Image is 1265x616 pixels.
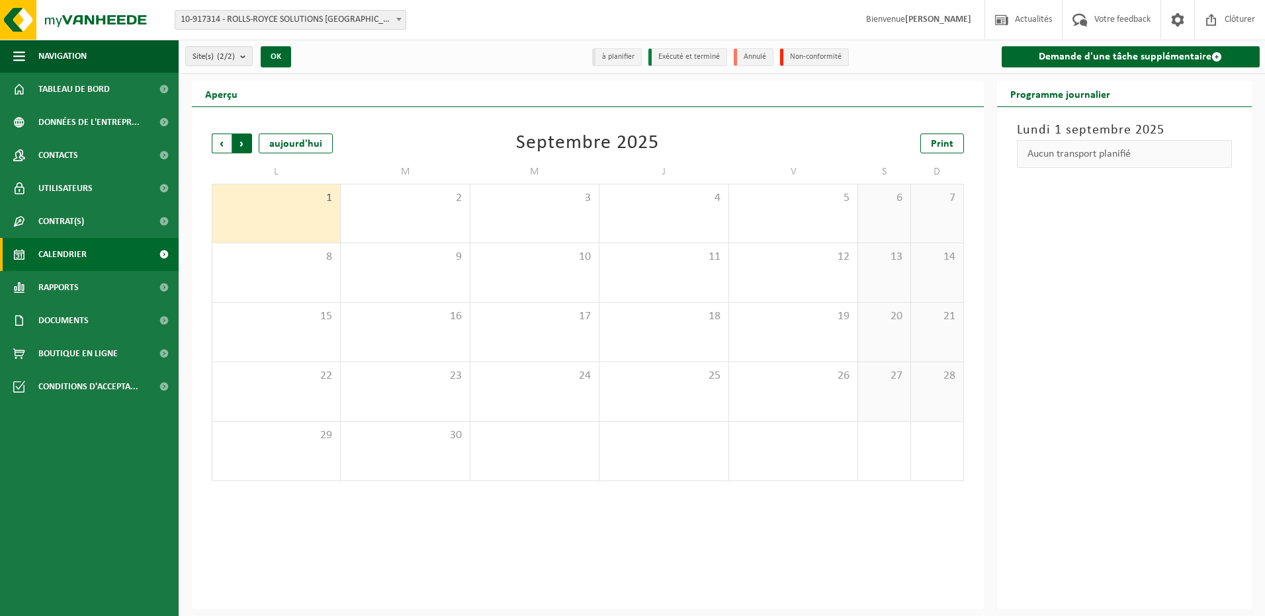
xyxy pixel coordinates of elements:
td: M [470,160,599,184]
span: 3 [477,191,592,206]
span: 1 [219,191,333,206]
li: à planifier [592,48,642,66]
div: Aucun transport planifié [1017,140,1233,168]
span: Suivant [232,134,252,153]
span: 2 [347,191,462,206]
td: S [858,160,911,184]
span: Documents [38,304,89,337]
span: 18 [606,309,721,324]
span: 6 [865,191,904,206]
div: Septembre 2025 [516,134,659,153]
span: 17 [477,309,592,324]
span: 27 [865,369,904,383]
span: Boutique en ligne [38,337,118,370]
span: 20 [865,309,904,324]
button: Site(s)(2/2) [185,46,253,66]
span: 19 [736,309,851,324]
span: Rapports [38,271,79,304]
span: 16 [347,309,462,324]
span: 13 [865,250,904,264]
span: 28 [918,369,957,383]
button: OK [261,46,291,67]
a: Print [920,134,964,153]
span: 22 [219,369,333,383]
span: 10-917314 - ROLLS-ROYCE SOLUTIONS LIÈGE SA - GRÂCE-HOLLOGNE [175,11,406,29]
span: 14 [918,250,957,264]
td: J [599,160,728,184]
count: (2/2) [217,52,235,61]
span: 8 [219,250,333,264]
div: aujourd'hui [259,134,333,153]
span: 24 [477,369,592,383]
span: 5 [736,191,851,206]
li: Non-conformité [780,48,849,66]
span: Conditions d'accepta... [38,370,138,403]
td: L [212,160,341,184]
strong: [PERSON_NAME] [905,15,971,24]
span: Tableau de bord [38,73,110,106]
span: 26 [736,369,851,383]
li: Annulé [734,48,773,66]
span: Navigation [38,40,87,73]
span: 11 [606,250,721,264]
span: 15 [219,309,333,324]
span: 7 [918,191,957,206]
span: 21 [918,309,957,324]
td: M [341,160,470,184]
span: 4 [606,191,721,206]
span: Contacts [38,139,78,172]
span: Site(s) [193,47,235,67]
span: Précédent [212,134,232,153]
span: 10-917314 - ROLLS-ROYCE SOLUTIONS LIÈGE SA - GRÂCE-HOLLOGNE [175,10,406,30]
span: 30 [347,428,462,443]
span: Print [931,139,953,149]
span: 23 [347,369,462,383]
span: Contrat(s) [38,205,84,238]
span: 25 [606,369,721,383]
li: Exécuté et terminé [648,48,727,66]
span: 10 [477,250,592,264]
span: Utilisateurs [38,172,93,205]
span: 12 [736,250,851,264]
span: 9 [347,250,462,264]
h2: Aperçu [192,81,251,106]
span: Calendrier [38,238,87,271]
h2: Programme journalier [997,81,1123,106]
td: D [911,160,964,184]
a: Demande d'une tâche supplémentaire [1002,46,1260,67]
span: Données de l'entrepr... [38,106,140,139]
td: V [729,160,858,184]
h3: Lundi 1 septembre 2025 [1017,120,1233,140]
span: 29 [219,428,333,443]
